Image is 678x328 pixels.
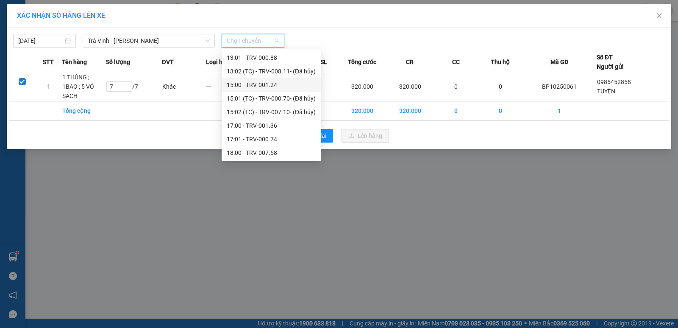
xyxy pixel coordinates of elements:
input: 12/10/2025 [18,36,63,45]
td: 1 THÙNG ; 1BAO ; 5 VỎ SÁCH [62,72,106,101]
span: 0908752117 - [3,46,63,54]
span: Chọn chuyến [227,34,279,47]
p: GỬI: [3,17,124,25]
span: close [656,12,663,19]
td: 1 [36,72,62,101]
td: 320.000 [386,101,434,121]
td: 320.000 [339,101,386,121]
span: TUYỀN [97,17,118,25]
td: Tổng cộng [62,101,106,121]
div: 13:02 (TC) - TRV-008.11 - (Đã hủy) [227,67,316,76]
span: CR [406,57,414,67]
span: GIAO: [3,55,20,63]
span: LOAN [45,46,63,54]
span: Số lượng [106,57,130,67]
span: Mã GD [550,57,568,67]
td: 320.000 [339,72,386,101]
div: Số ĐT Người gửi [597,53,624,71]
span: CC [452,57,460,67]
span: Tổng cước [348,57,376,67]
div: 18:00 - TRV-007.58 [227,148,316,157]
span: XÁC NHẬN SỐ HÀNG LÊN XE [17,11,105,20]
span: VP [PERSON_NAME] ([GEOGRAPHIC_DATA]) [3,28,85,45]
span: STT [43,57,54,67]
td: BP10250061 [522,72,597,101]
td: 320.000 [386,72,434,101]
td: 1 [522,101,597,121]
div: 13:01 - TRV-000.88 [227,53,316,62]
div: 15:02 (TC) - TRV-007.10 - (Đã hủy) [227,107,316,117]
strong: BIÊN NHẬN GỬI HÀNG [28,5,98,13]
div: 15:00 - TRV-001.24 [227,80,316,90]
span: Tên hàng [62,57,87,67]
p: NHẬN: [3,28,124,45]
span: 0985452858 [597,78,631,85]
div: 15:01 (TC) - TRV-000.70 - (Đã hủy) [227,94,316,103]
span: VP [GEOGRAPHIC_DATA] - [17,17,118,25]
td: / 7 [106,72,161,101]
button: uploadLên hàng [342,129,389,143]
span: Trà Vinh - Hồ Chí Minh [88,34,210,47]
span: Loại hàng [206,57,233,67]
td: Khác [162,72,206,101]
div: 17:00 - TRV-001.36 [227,121,316,130]
td: 0 [478,101,522,121]
span: ĐVT [162,57,174,67]
span: Thu hộ [491,57,510,67]
td: 0 [434,72,478,101]
td: 0 [478,72,522,101]
span: TUYỀN [597,88,615,95]
td: --- [206,72,250,101]
button: Close [647,4,671,28]
span: down [205,38,210,43]
td: 0 [434,101,478,121]
div: 17:01 - TRV-000.74 [227,135,316,144]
